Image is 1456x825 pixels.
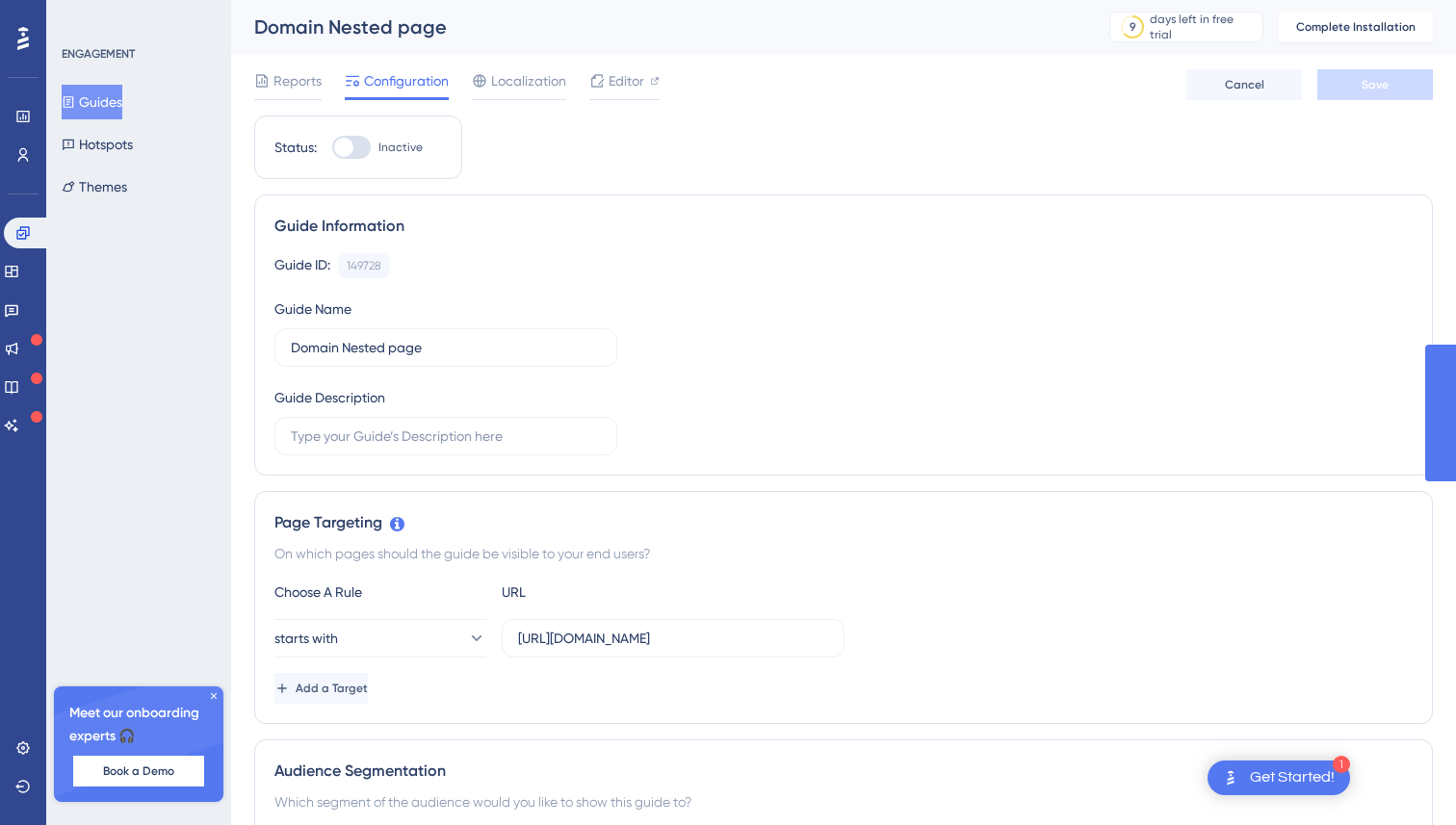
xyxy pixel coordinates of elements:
button: Hotspots [62,127,133,162]
button: Cancel [1186,69,1302,100]
div: On which pages should the guide be visible to your end users? [274,542,1413,565]
span: Configuration [364,69,449,92]
span: Save [1362,77,1389,92]
div: 149728 [347,258,381,273]
button: Book a Demo [73,756,204,786]
div: days left in free trial [1150,12,1257,42]
button: Themes [62,169,127,204]
div: 9 [1130,19,1136,35]
div: Audience Segmentation [274,760,1413,783]
span: Add a Target [296,681,368,696]
div: ENGAGEMENT [62,46,135,62]
button: Guides [62,85,122,119]
span: Complete Installation [1296,19,1416,35]
div: Which segment of the audience would you like to show this guide to? [274,790,1413,813]
span: Book a Demo [103,763,174,779]
div: Domain Nested page [254,13,1061,40]
div: URL [502,580,714,604]
div: Page Targeting [274,511,1413,534]
div: Choose A Rule [274,580,486,604]
span: Editor [609,69,644,92]
img: launcher-image-alternative-text [1219,766,1242,789]
button: Save [1317,69,1433,100]
span: Cancel [1225,77,1264,92]
input: Type your Guide’s Description here [291,425,601,447]
div: Guide Information [274,215,1413,238]
div: Guide Name [274,297,351,321]
div: 1 [1333,756,1350,773]
div: Open Get Started! checklist, remaining modules: 1 [1208,761,1350,795]
span: Localization [491,69,566,92]
button: starts with [274,619,486,657]
input: yourwebsite.com/path [518,628,828,649]
div: Guide Description [274,386,385,409]
iframe: UserGuiding AI Assistant Launcher [1375,749,1433,807]
div: Guide ID: [274,253,330,278]
span: Inactive [378,140,423,155]
div: Status: [274,136,317,159]
span: Meet our onboarding experts 🎧 [69,702,208,748]
button: Add a Target [274,673,368,704]
input: Type your Guide’s Name here [291,337,601,358]
span: Reports [273,69,322,92]
button: Complete Installation [1279,12,1433,42]
div: Get Started! [1250,767,1335,788]
span: starts with [274,627,338,650]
